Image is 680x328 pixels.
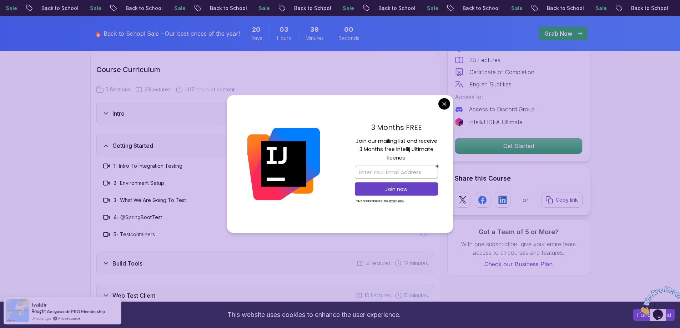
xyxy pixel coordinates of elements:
[366,260,391,267] span: 4 Lectures
[252,25,261,35] span: 20 Days
[5,307,623,323] div: This website uses cookies to enhance the user experience.
[96,284,434,307] button: Web Test Client10 Lectures 51 minutes
[31,315,51,321] span: 3 hours ago
[455,240,583,257] p: With one subscription, give your entire team access to all courses and features.
[112,259,142,268] h3: Build Tools
[252,5,274,12] p: Sale
[541,192,583,208] button: Copy link
[469,68,534,76] p: Certificate of Completion
[58,315,80,321] a: ProveSource
[277,35,291,42] span: Hours
[420,5,443,12] p: Sale
[455,93,583,101] p: Access to:
[3,3,47,31] img: Chat attention grabber
[633,309,675,321] button: Accept cookies
[251,35,262,42] span: Days
[106,86,130,93] span: 5 Sections
[540,5,589,12] p: Back to School
[287,5,336,12] p: Back to School
[95,29,240,38] p: 🔥 Back to School Sale - Our best prices of the year!
[544,29,572,38] p: Grab Now
[523,196,529,204] p: or
[310,25,319,35] span: 39 Minutes
[114,231,155,238] h3: 5 - Testcontainers
[344,25,353,35] span: 0 Seconds
[504,5,527,12] p: Sale
[6,299,29,322] img: provesource social proof notification image
[83,5,106,12] p: Sale
[338,35,359,42] span: Seconds
[112,109,125,118] h3: Intro
[336,5,359,12] p: Sale
[455,118,463,126] img: jetbrains logo
[372,5,420,12] p: Back to School
[3,3,6,9] span: 1
[419,231,428,238] span: 6:31
[96,65,434,75] h2: Course Curriculum
[404,260,428,267] span: 18 minutes
[636,283,680,317] iframe: chat widget
[404,292,428,299] span: 51 minutes
[112,141,153,150] h3: Getting Started
[96,252,434,275] button: Build Tools4 Lectures 18 minutes
[96,102,434,125] button: Intro2 Lectures
[455,260,583,268] a: Check our Business Plan
[203,5,252,12] p: Back to School
[279,25,288,35] span: 3 Hours
[35,5,83,12] p: Back to School
[119,5,167,12] p: Back to School
[456,5,504,12] p: Back to School
[114,197,186,204] h3: 3 - What We Are Going To Test
[31,308,46,314] span: Bought
[469,118,523,126] p: IntelliJ IDEA Ultimate
[145,86,171,93] span: 23 Lectures
[112,291,155,300] h3: Web Test Client
[96,134,434,157] button: Getting Started5 Lectures 29 minutes
[31,302,47,308] span: Ivaldir
[469,105,535,113] p: Access to Discord Group
[455,227,583,237] h3: Got a Team of 5 or More?
[589,5,611,12] p: Sale
[114,180,164,187] h3: 2 - Environment Setup
[114,162,182,170] h3: 1 - Intro To Integration Testing
[556,196,578,203] p: Copy link
[47,309,105,314] a: Amigoscode PRO Membership
[364,292,391,299] span: 10 Lectures
[455,138,583,154] button: Get Started
[455,173,583,183] h2: Share this Course
[167,5,190,12] p: Sale
[306,35,324,42] span: Minutes
[469,56,500,64] p: 23 Lectures
[185,86,235,93] span: 1.67 hours of content
[469,80,512,89] p: English Subtitles
[624,5,673,12] p: Back to School
[114,214,162,221] h3: 4 - @SpringBootTest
